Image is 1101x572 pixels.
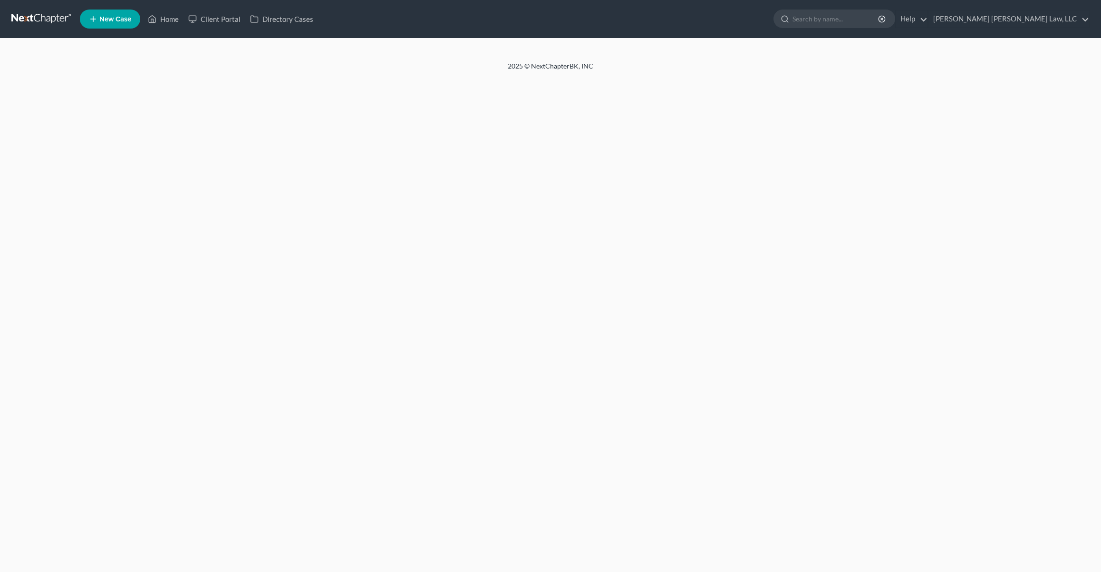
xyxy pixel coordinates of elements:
div: 2025 © NextChapterBK, INC [280,61,821,79]
a: [PERSON_NAME] [PERSON_NAME] Law, LLC [928,10,1089,28]
a: Directory Cases [245,10,318,28]
a: Client Portal [183,10,245,28]
span: New Case [99,16,131,23]
a: Home [143,10,183,28]
input: Search by name... [792,10,879,28]
a: Help [896,10,927,28]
